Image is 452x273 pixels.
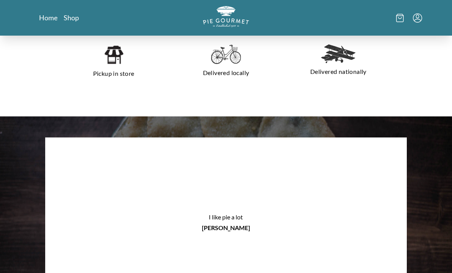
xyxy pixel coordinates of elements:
p: Delivered locally [179,67,273,79]
p: Delivered nationally [292,65,385,78]
p: [PERSON_NAME] [45,223,407,232]
img: delivered nationally [321,44,355,63]
img: logo [203,6,249,27]
button: Menu [413,13,422,23]
a: Home [39,13,57,22]
img: pickup in store [104,44,123,65]
img: delivered locally [211,44,241,64]
a: Logo [203,6,249,29]
p: Pickup in store [67,67,160,80]
a: Shop [64,13,79,22]
p: I like pie a lot [118,211,334,223]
